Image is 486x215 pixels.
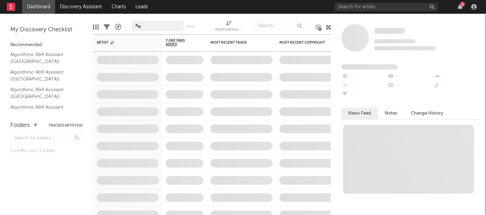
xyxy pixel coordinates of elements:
[210,41,262,45] div: Most Recent Track
[341,108,378,119] button: News Feed
[115,17,121,37] div: A&R Pipeline
[104,17,110,37] div: Filters
[279,41,331,45] div: Most Recent Copyright
[458,4,463,10] button: 6
[433,72,479,81] div: --
[10,147,83,155] div: Click to add a folder.
[93,17,99,37] div: Edit Columns
[10,68,76,83] a: Algorithmic A&R Assistant ([GEOGRAPHIC_DATA])
[460,2,465,7] div: 6
[254,21,305,31] input: Search...
[433,81,479,90] div: --
[166,39,193,47] span: 7-Day Fans Added
[10,51,76,65] a: Algorithmic A&R Assistant ([GEOGRAPHIC_DATA])
[387,81,433,90] div: --
[374,39,415,43] span: Tracking Since: [DATE]
[10,41,83,49] div: Recommended
[49,124,83,127] button: Tracked Artists(6)
[334,3,438,11] input: Search for artists
[10,86,76,100] a: Algorithmic A&R Assistant ([GEOGRAPHIC_DATA])
[341,64,397,69] span: Fans Added by Platform
[404,108,450,119] button: Change History
[374,46,436,50] span: 0 fans last week
[341,90,387,99] div: --
[97,41,148,45] div: Artist
[10,121,30,130] div: Folders
[10,104,76,118] a: Algorithmic A&R Assistant ([GEOGRAPHIC_DATA])
[341,81,387,90] div: --
[215,17,243,37] div: Notifications (Artist)
[378,108,404,119] button: Notes
[215,26,243,34] div: Notifications (Artist)
[387,72,433,81] div: --
[10,26,83,34] div: My Discovery Checklist
[374,28,405,34] a: Some Artist
[10,133,83,143] input: Search for folders...
[341,72,387,81] div: --
[186,25,195,29] button: Save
